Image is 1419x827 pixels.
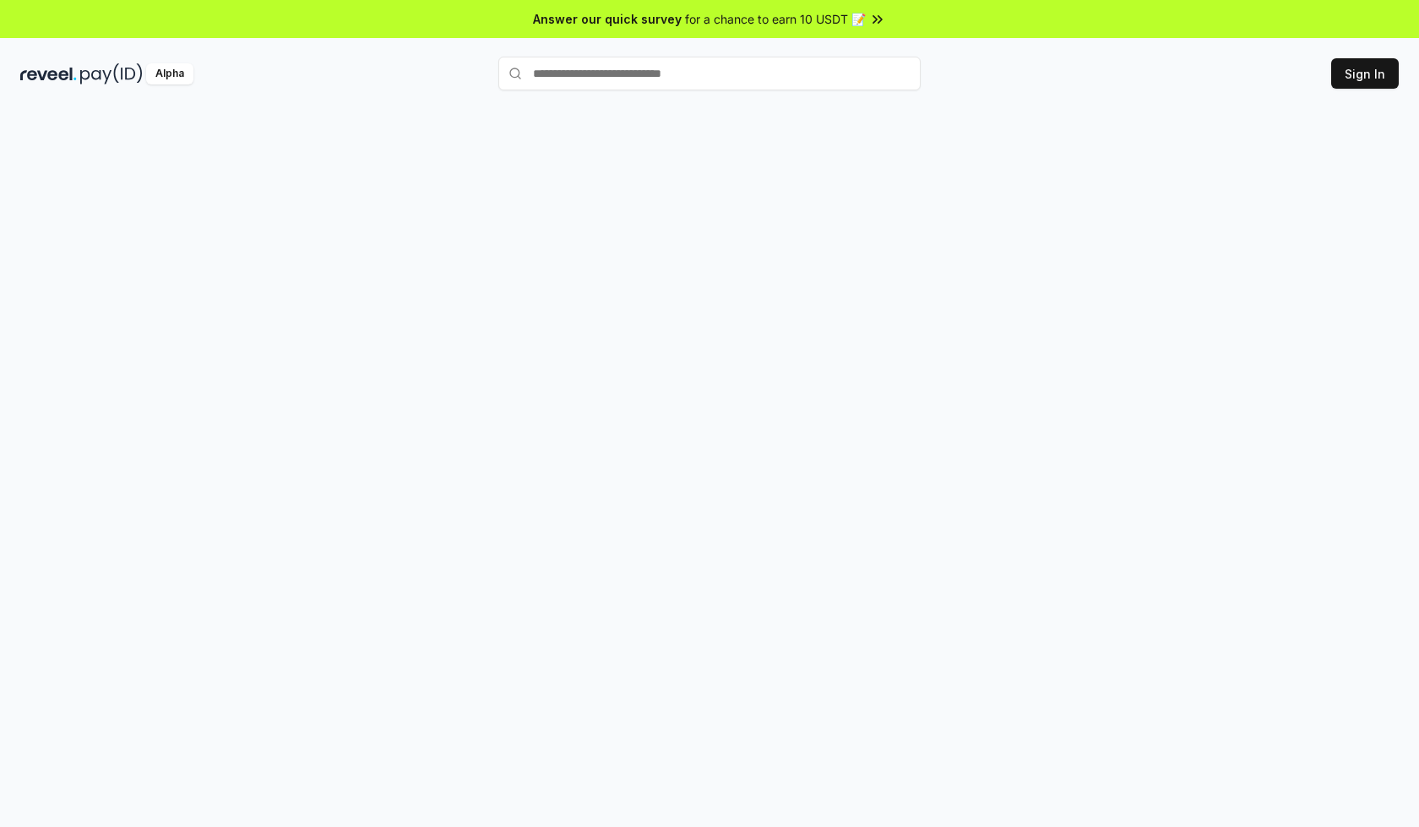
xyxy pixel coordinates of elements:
[20,63,77,84] img: reveel_dark
[80,63,143,84] img: pay_id
[533,10,682,28] span: Answer our quick survey
[1331,58,1399,89] button: Sign In
[146,63,193,84] div: Alpha
[685,10,866,28] span: for a chance to earn 10 USDT 📝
